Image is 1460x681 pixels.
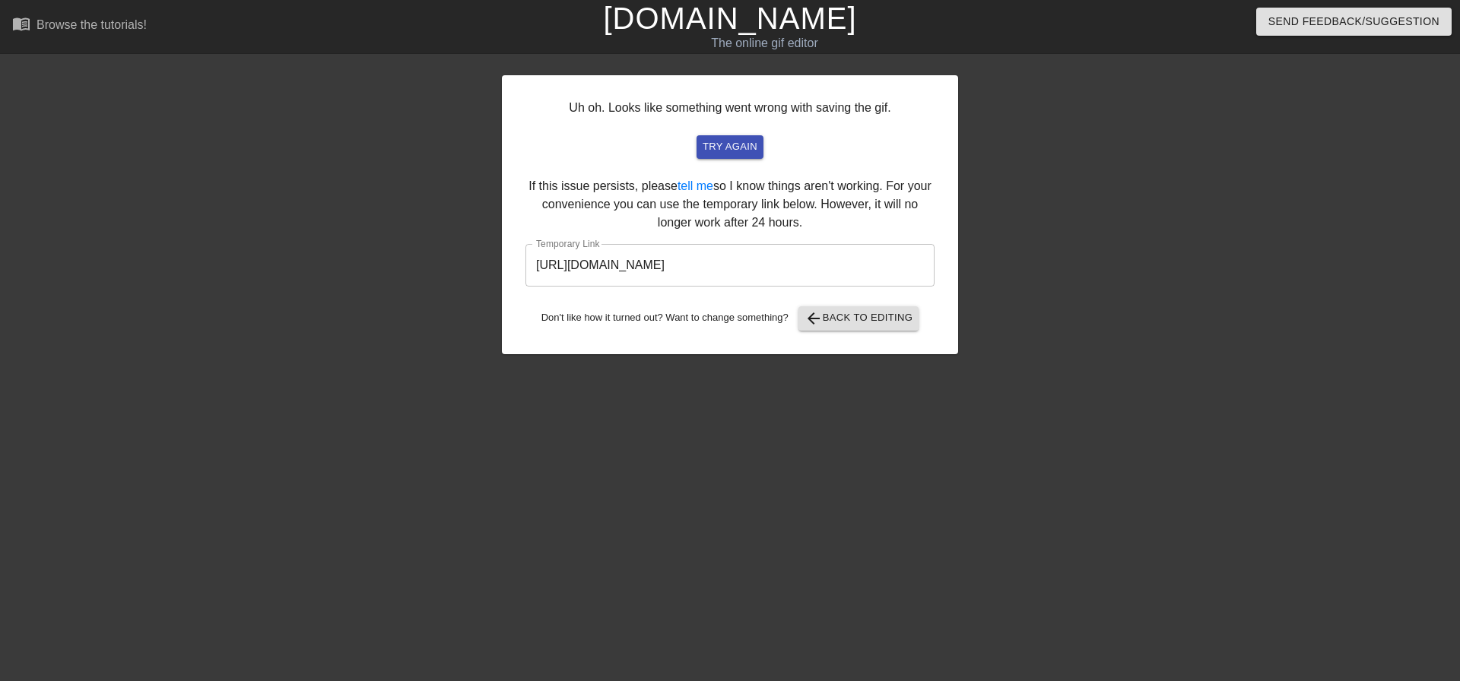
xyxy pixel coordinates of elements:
[805,309,823,328] span: arrow_back
[697,135,763,159] button: try again
[494,34,1035,52] div: The online gif editor
[12,14,147,38] a: Browse the tutorials!
[525,306,935,331] div: Don't like how it turned out? Want to change something?
[798,306,919,331] button: Back to Editing
[603,2,856,35] a: [DOMAIN_NAME]
[36,18,147,31] div: Browse the tutorials!
[12,14,30,33] span: menu_book
[805,309,913,328] span: Back to Editing
[678,179,713,192] a: tell me
[525,244,935,287] input: bare
[1256,8,1452,36] button: Send Feedback/Suggestion
[703,138,757,156] span: try again
[1268,12,1439,31] span: Send Feedback/Suggestion
[502,75,958,354] div: Uh oh. Looks like something went wrong with saving the gif. If this issue persists, please so I k...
